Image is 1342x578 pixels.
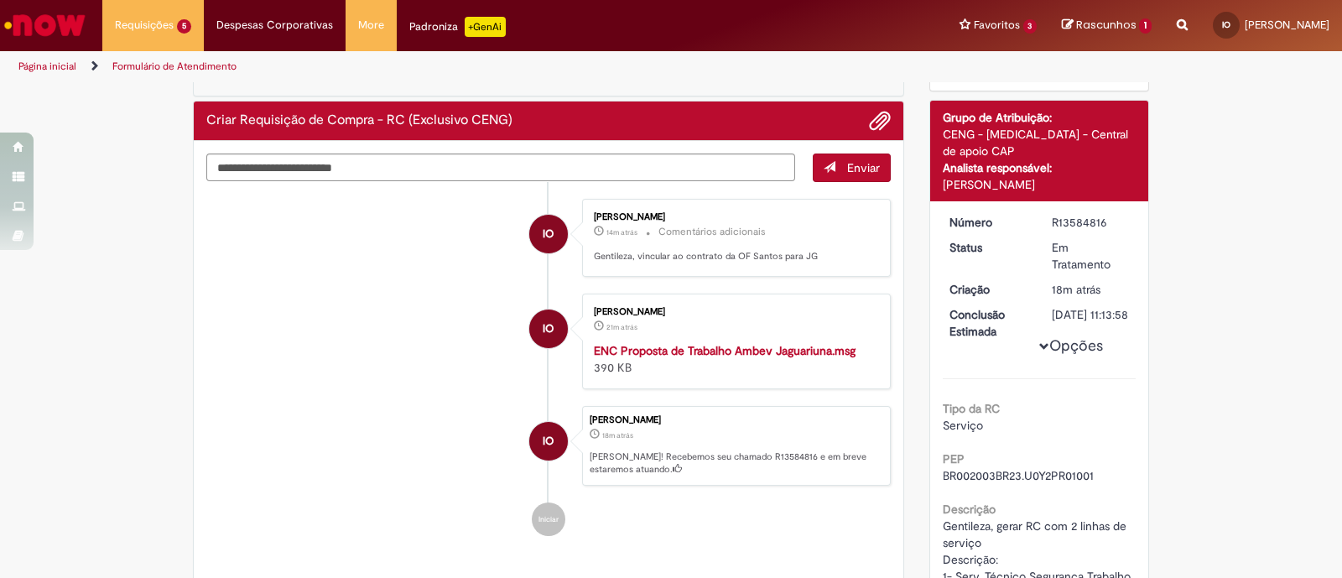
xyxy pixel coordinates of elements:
[206,406,891,487] li: Isadora de Oliveira
[18,60,76,73] a: Página inicial
[1052,282,1100,297] time: 01/10/2025 10:13:55
[543,309,554,349] span: IO
[529,422,568,461] div: Isadora de Oliveira
[943,126,1137,159] div: CENG - [MEDICAL_DATA] - Central de apoio CAP
[590,415,882,425] div: [PERSON_NAME]
[1222,19,1230,30] span: IO
[606,322,637,332] span: 21m atrás
[943,418,983,433] span: Serviço
[974,17,1020,34] span: Favoritos
[543,421,554,461] span: IO
[606,227,637,237] time: 01/10/2025 10:18:13
[465,17,506,37] p: +GenAi
[658,225,766,239] small: Comentários adicionais
[943,468,1094,483] span: BR002003BR23.U0Y2PR01001
[206,113,512,128] h2: Criar Requisição de Compra - RC (Exclusivo CENG) Histórico de tíquete
[409,17,506,37] div: Padroniza
[943,401,1000,416] b: Tipo da RC
[1062,18,1152,34] a: Rascunhos
[1052,306,1130,323] div: [DATE] 11:13:58
[543,214,554,254] span: IO
[943,451,965,466] b: PEP
[847,160,880,175] span: Enviar
[594,342,873,376] div: 390 KB
[216,17,333,34] span: Despesas Corporativas
[594,212,873,222] div: [PERSON_NAME]
[2,8,88,42] img: ServiceNow
[937,306,1040,340] dt: Conclusão Estimada
[1052,239,1130,273] div: Em Tratamento
[13,51,882,82] ul: Trilhas de página
[529,310,568,348] div: Isadora de Oliveira
[206,154,795,182] textarea: Digite sua mensagem aqui...
[937,281,1040,298] dt: Criação
[594,307,873,317] div: [PERSON_NAME]
[1052,281,1130,298] div: 01/10/2025 10:13:55
[594,250,873,263] p: Gentileza, vincular ao contrato da OF Santos para JG
[943,502,996,517] b: Descrição
[602,430,633,440] time: 01/10/2025 10:13:55
[115,17,174,34] span: Requisições
[943,109,1137,126] div: Grupo de Atribuição:
[813,154,891,182] button: Enviar
[177,19,191,34] span: 5
[590,450,882,476] p: [PERSON_NAME]! Recebemos seu chamado R13584816 e em breve estaremos atuando.
[1245,18,1329,32] span: [PERSON_NAME]
[602,430,633,440] span: 18m atrás
[606,322,637,332] time: 01/10/2025 10:11:28
[1076,17,1137,33] span: Rascunhos
[869,110,891,132] button: Adicionar anexos
[943,159,1137,176] div: Analista responsável:
[1023,19,1038,34] span: 3
[1052,214,1130,231] div: R13584816
[937,214,1040,231] dt: Número
[529,215,568,253] div: Isadora de Oliveira
[937,239,1040,256] dt: Status
[1052,282,1100,297] span: 18m atrás
[594,343,856,358] a: ENC Proposta de Trabalho Ambev Jaguariuna.msg
[112,60,237,73] a: Formulário de Atendimento
[606,227,637,237] span: 14m atrás
[358,17,384,34] span: More
[206,182,891,553] ul: Histórico de tíquete
[943,176,1137,193] div: [PERSON_NAME]
[1139,18,1152,34] span: 1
